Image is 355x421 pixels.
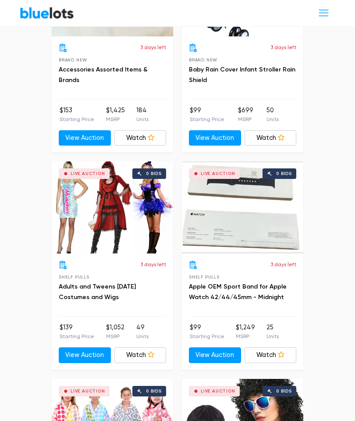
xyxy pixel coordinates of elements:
[236,323,255,340] li: $1,249
[136,323,149,340] li: 49
[106,115,125,123] p: MSRP
[60,115,94,123] p: Starting Price
[312,5,335,21] button: Toggle navigation
[189,57,217,62] span: Brand New
[136,106,149,123] li: 184
[59,57,87,62] span: Brand New
[201,389,235,393] div: Live Auction
[266,332,279,340] p: Units
[270,260,296,268] p: 3 days left
[140,260,166,268] p: 3 days left
[60,106,94,123] li: $153
[266,323,279,340] li: 25
[245,347,297,363] a: Watch
[114,130,167,146] a: Watch
[136,332,149,340] p: Units
[189,130,241,146] a: View Auction
[270,43,296,51] p: 3 days left
[189,275,220,279] span: Shelf Pulls
[59,66,147,84] a: Accessories Assorted Items & Brands
[20,7,74,19] a: BlueLots
[136,115,149,123] p: Units
[238,106,253,123] li: $699
[189,347,241,363] a: View Auction
[59,130,111,146] a: View Auction
[52,161,173,253] a: Live Auction 0 bids
[140,43,166,51] p: 3 days left
[146,171,162,176] div: 0 bids
[266,106,279,123] li: 50
[60,332,94,340] p: Starting Price
[245,130,297,146] a: Watch
[276,389,292,393] div: 0 bids
[59,275,89,279] span: Shelf Pulls
[276,171,292,176] div: 0 bids
[182,161,303,253] a: Live Auction 0 bids
[71,389,105,393] div: Live Auction
[146,389,162,393] div: 0 bids
[114,347,167,363] a: Watch
[106,332,124,340] p: MSRP
[266,115,279,123] p: Units
[71,171,105,176] div: Live Auction
[190,115,224,123] p: Starting Price
[238,115,253,123] p: MSRP
[189,66,295,84] a: Baby Rain Cover Infant Stroller Rain Shield
[106,106,125,123] li: $1,425
[190,106,224,123] li: $99
[189,283,287,301] a: Apple OEM Sport Band for Apple Watch 42/44/45mm - Midnight
[190,332,224,340] p: Starting Price
[236,332,255,340] p: MSRP
[106,323,124,340] li: $1,052
[201,171,235,176] div: Live Auction
[59,347,111,363] a: View Auction
[190,323,224,340] li: $99
[59,283,136,301] a: Adults and Tweens [DATE] Costumes and Wigs
[60,323,94,340] li: $139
